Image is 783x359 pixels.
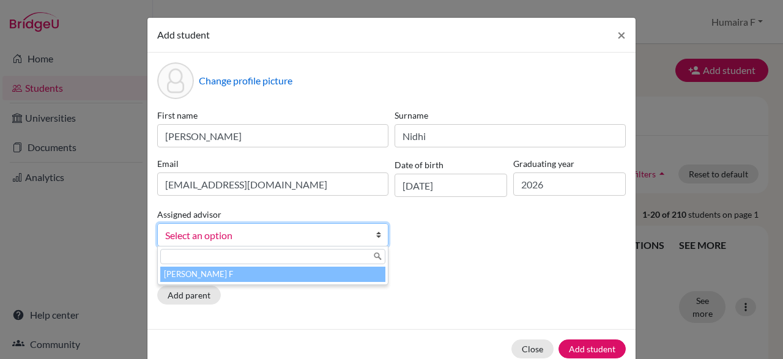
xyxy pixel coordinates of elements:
button: Add student [558,339,626,358]
button: Add parent [157,286,221,305]
label: Date of birth [395,158,443,171]
label: Email [157,157,388,170]
span: Select an option [165,228,365,243]
label: Graduating year [513,157,626,170]
li: [PERSON_NAME] F [160,267,385,282]
label: First name [157,109,388,122]
div: Profile picture [157,62,194,99]
input: dd/mm/yyyy [395,174,507,197]
span: Add student [157,29,210,40]
span: × [617,26,626,43]
button: Close [607,18,636,52]
p: Parents [157,266,626,281]
button: Close [511,339,554,358]
label: Surname [395,109,626,122]
label: Assigned advisor [157,208,221,221]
